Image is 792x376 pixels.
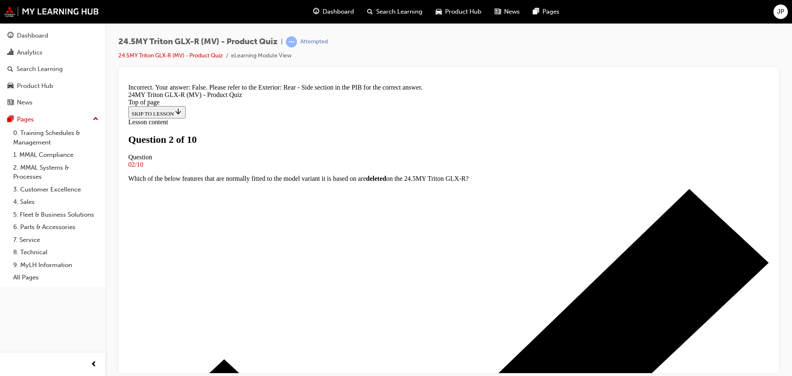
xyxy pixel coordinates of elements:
img: mmal [4,6,99,17]
a: 3. Customer Excellence [10,183,102,196]
div: Top of page [3,18,644,26]
a: news-iconNews [488,3,526,20]
span: pages-icon [7,116,14,123]
li: eLearning Module View [231,51,292,61]
div: News [17,98,33,107]
a: 2. MMAL Systems & Processes [10,161,102,183]
span: learningRecordVerb_ATTEMPT-icon [286,36,297,47]
span: search-icon [367,7,373,17]
a: car-iconProduct Hub [429,3,488,20]
span: up-icon [93,114,99,125]
span: Product Hub [445,7,481,17]
a: 9. MyLH Information [10,259,102,272]
a: 8. Technical [10,246,102,259]
span: News [504,7,520,17]
span: Pages [542,7,559,17]
p: Which of the below features that are normally fitted to the model variant it is based on are on t... [3,95,644,102]
span: Dashboard [323,7,354,17]
div: Incorrect. Your answer: False. Please refer to the Exterior: Rear - Side section in the PIB for t... [3,3,644,11]
a: 6. Parts & Accessories [10,221,102,234]
button: SKIP TO LESSON [3,26,61,38]
a: 5. Fleet & Business Solutions [10,208,102,221]
span: guage-icon [7,32,14,40]
div: Question [3,73,644,80]
div: 02/10 [3,80,644,88]
span: prev-icon [91,359,97,370]
button: JP [773,5,788,19]
a: 7. Service [10,234,102,246]
span: Search Learning [376,7,422,17]
a: All Pages [10,271,102,284]
div: Pages [17,115,34,124]
div: 24MY Triton GLX-R (MV) - Product Quiz [3,11,644,18]
div: Analytics [17,48,42,57]
a: News [3,95,102,110]
a: 4. Sales [10,196,102,208]
span: news-icon [495,7,501,17]
span: guage-icon [313,7,319,17]
span: news-icon [7,99,14,106]
span: JP [777,7,784,17]
div: Search Learning [16,64,63,74]
button: Pages [3,112,102,127]
span: | [281,37,283,47]
a: Search Learning [3,61,102,77]
span: car-icon [436,7,442,17]
button: DashboardAnalyticsSearch LearningProduct HubNews [3,26,102,112]
span: 24.5MY Triton GLX-R (MV) - Product Quiz [118,37,278,47]
a: guage-iconDashboard [306,3,361,20]
span: SKIP TO LESSON [7,30,57,36]
span: car-icon [7,83,14,90]
a: 1. MMAL Compliance [10,149,102,161]
span: pages-icon [533,7,539,17]
a: 0. Training Schedules & Management [10,127,102,149]
div: Dashboard [17,31,48,40]
span: search-icon [7,66,13,73]
a: pages-iconPages [526,3,566,20]
div: Attempted [300,38,328,46]
a: Dashboard [3,28,102,43]
div: Product Hub [17,81,53,91]
a: 24.5MY Triton GLX-R (MV) - Product Quiz [118,52,223,59]
span: Lesson content [3,38,43,45]
a: Product Hub [3,78,102,94]
strong: deleted [241,95,261,102]
a: Analytics [3,45,102,60]
a: search-iconSearch Learning [361,3,429,20]
h1: Question 2 of 10 [3,54,644,65]
span: chart-icon [7,49,14,57]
